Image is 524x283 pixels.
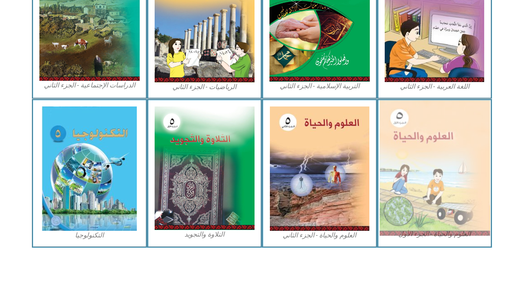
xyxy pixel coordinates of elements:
[39,231,140,240] figcaption: التكنولوجيا
[155,230,255,239] figcaption: التلاوة والتجويد
[385,82,485,91] figcaption: اللغة العربية - الجزء الثاني
[269,231,370,240] figcaption: العلوم والحياة - الجزء الثاني
[39,81,140,90] figcaption: الدراسات الإجتماعية - الجزء الثاني
[155,82,255,92] figcaption: الرياضيات - الجزء الثاني
[269,82,370,91] figcaption: التربية الإسلامية - الجزء الثاني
